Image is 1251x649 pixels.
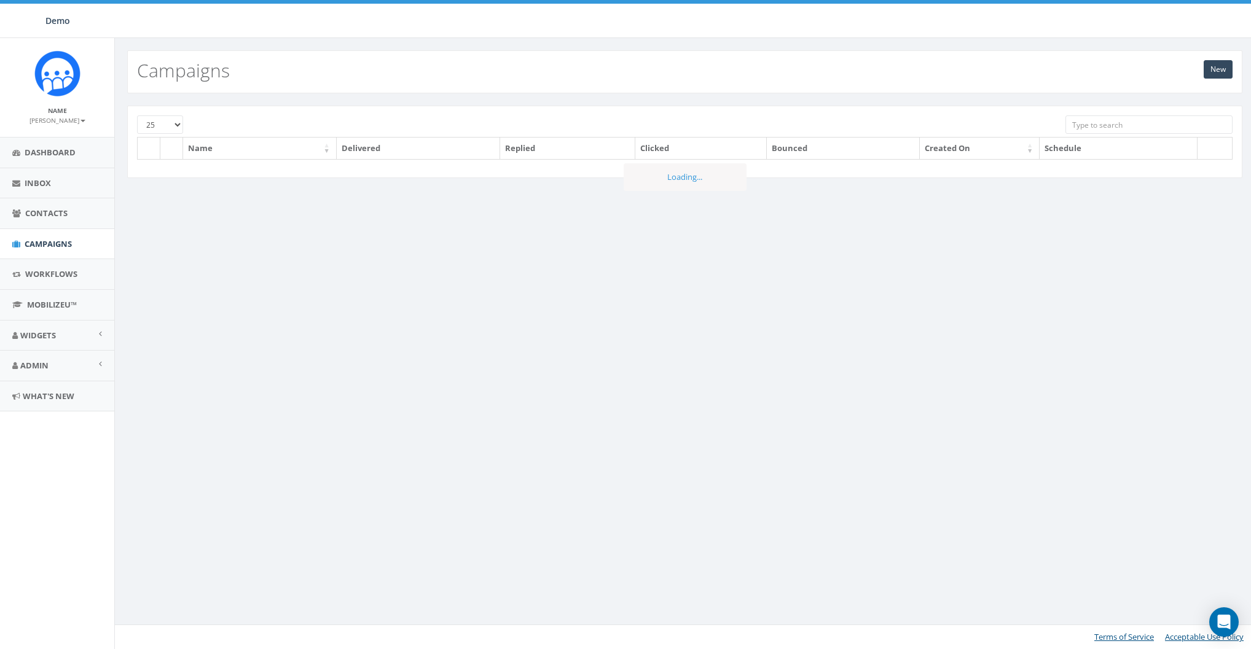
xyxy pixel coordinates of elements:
[1094,631,1154,642] a: Terms of Service
[137,60,230,80] h2: Campaigns
[767,138,920,159] th: Bounced
[1165,631,1244,642] a: Acceptable Use Policy
[20,360,49,371] span: Admin
[25,208,68,219] span: Contacts
[29,116,85,125] small: [PERSON_NAME]
[1209,607,1239,637] div: Open Intercom Messenger
[29,114,85,125] a: [PERSON_NAME]
[48,106,67,115] small: Name
[1065,115,1233,134] input: Type to search
[23,391,74,402] span: What's New
[1204,60,1233,79] a: New
[635,138,766,159] th: Clicked
[500,138,635,159] th: Replied
[920,138,1040,159] th: Created On
[45,15,70,26] span: Demo
[25,147,76,158] span: Dashboard
[25,177,51,188] span: Inbox
[183,138,337,159] th: Name
[624,163,747,191] div: Loading...
[20,330,56,341] span: Widgets
[25,268,77,279] span: Workflows
[34,50,80,96] img: Icon_1.png
[25,238,72,249] span: Campaigns
[337,138,501,159] th: Delivered
[27,299,77,310] span: MobilizeU™
[1040,138,1198,159] th: Schedule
